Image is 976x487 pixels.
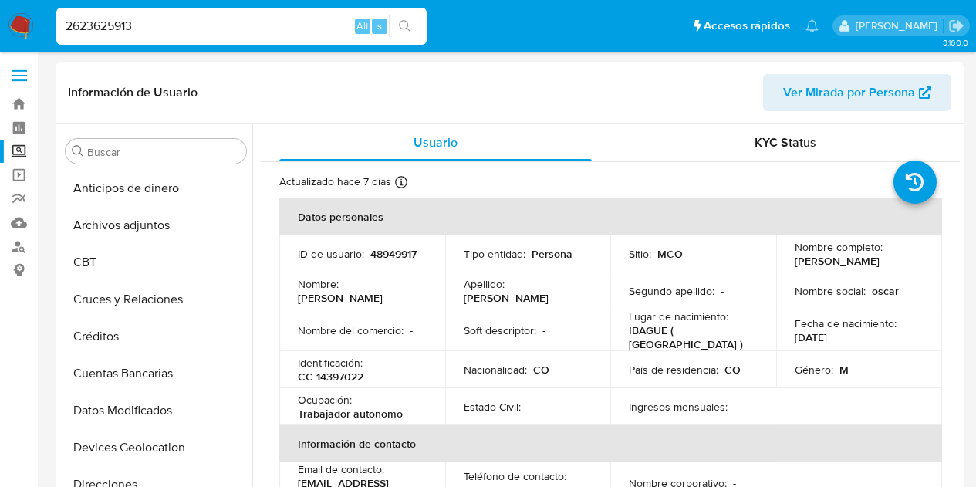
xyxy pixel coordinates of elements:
p: Fecha de nacimiento : [795,316,897,330]
p: Nombre : [298,277,339,291]
button: Datos Modificados [59,392,252,429]
p: ID de usuario : [298,247,364,261]
th: Datos personales [279,198,942,235]
p: Estado Civil : [464,400,521,414]
p: Tipo entidad : [464,247,525,261]
p: Nombre social : [795,284,866,298]
button: Archivos adjuntos [59,207,252,244]
span: Ver Mirada por Persona [783,74,915,111]
p: Nombre del comercio : [298,323,404,337]
p: Ingresos mensuales : [629,400,728,414]
p: Segundo apellido : [629,284,714,298]
button: Cruces y Relaciones [59,281,252,318]
p: Nacionalidad : [464,363,527,377]
button: CBT [59,244,252,281]
p: - [410,323,413,337]
a: Notificaciones [805,19,819,32]
p: marcela.perdomo@mercadolibre.com.co [856,19,943,33]
p: [PERSON_NAME] [298,291,383,305]
p: - [721,284,724,298]
p: País de residencia : [629,363,718,377]
p: Nombre completo : [795,240,883,254]
p: Actualizado hace 7 días [279,174,391,189]
p: Teléfono de contacto : [464,469,566,483]
input: Buscar usuario o caso... [56,16,427,36]
a: Salir [948,18,964,34]
p: Género : [795,363,833,377]
button: Anticipos de dinero [59,170,252,207]
span: Alt [356,19,369,33]
p: Soft descriptor : [464,323,536,337]
button: Ver Mirada por Persona [763,74,951,111]
p: M [839,363,849,377]
p: [PERSON_NAME] [795,254,880,268]
p: Apellido : [464,277,505,291]
button: Devices Geolocation [59,429,252,466]
p: IBAGUE ( [GEOGRAPHIC_DATA] ) [629,323,751,351]
p: CO [724,363,741,377]
p: Sitio : [629,247,651,261]
button: Cuentas Bancarias [59,355,252,392]
p: Trabajador autonomo [298,407,403,421]
p: - [542,323,545,337]
p: [DATE] [795,330,827,344]
p: - [527,400,530,414]
span: s [377,19,382,33]
p: CO [533,363,549,377]
p: [PERSON_NAME] [464,291,549,305]
input: Buscar [87,145,240,159]
p: 48949917 [370,247,417,261]
p: Persona [532,247,572,261]
span: Usuario [414,134,458,151]
p: - [734,400,737,414]
button: Buscar [72,145,84,157]
h1: Información de Usuario [68,85,198,100]
button: search-icon [389,15,420,37]
p: MCO [657,247,683,261]
th: Información de contacto [279,425,942,462]
p: Lugar de nacimiento : [629,309,728,323]
p: Ocupación : [298,393,352,407]
span: Accesos rápidos [704,18,790,34]
span: KYC Status [755,134,816,151]
button: Créditos [59,318,252,355]
p: Identificación : [298,356,363,370]
p: Email de contacto : [298,462,384,476]
p: CC 14397022 [298,370,363,384]
p: oscar [872,284,899,298]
